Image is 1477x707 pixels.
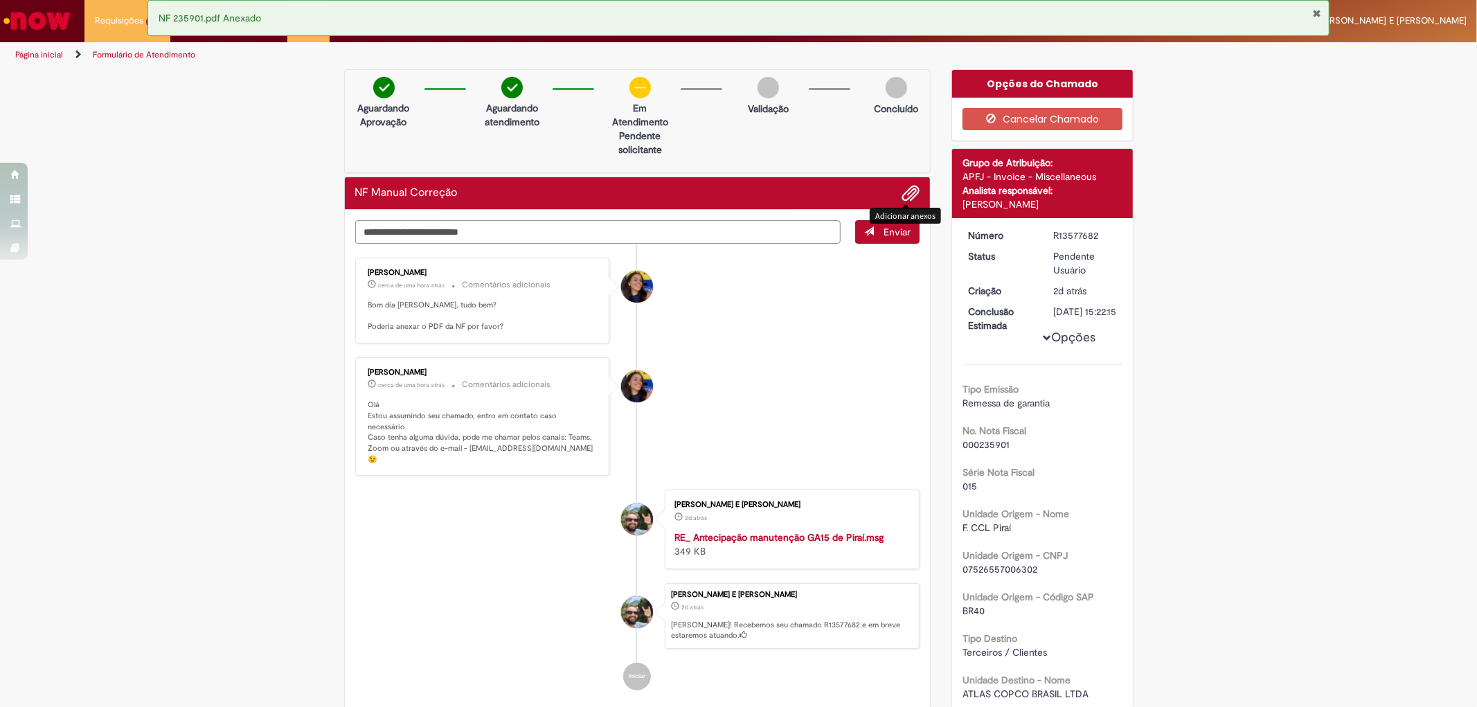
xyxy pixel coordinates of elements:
[1316,15,1467,26] span: [PERSON_NAME] E [PERSON_NAME]
[952,70,1133,98] div: Opções do Chamado
[607,129,674,156] p: Pendente solicitante
[884,226,911,238] span: Enviar
[463,379,551,391] small: Comentários adicionais
[621,596,653,628] div: Alexandre Alves Correa E Castro Junior
[963,521,1011,534] span: F. CCL Piraí
[963,383,1019,395] b: Tipo Emissão
[355,187,458,199] h2: NF Manual Correção Histórico de tíquete
[629,77,651,98] img: circle-minus.png
[501,77,523,98] img: check-circle-green.png
[1053,285,1086,297] span: 2d atrás
[379,281,445,289] span: cerca de uma hora atrás
[478,101,546,129] p: Aguardando atendimento
[963,549,1068,562] b: Unidade Origem - CNPJ
[159,12,261,24] span: NF 235901.pdf Anexado
[963,108,1122,130] button: Cancelar Chamado
[958,305,1043,332] dt: Conclusão Estimada
[855,220,920,244] button: Enviar
[368,269,599,277] div: [PERSON_NAME]
[350,101,418,129] p: Aguardando Aprovação
[355,244,920,704] ul: Histórico de tíquete
[93,49,195,60] a: Formulário de Atendimento
[963,438,1010,451] span: 000235901
[15,49,63,60] a: Página inicial
[463,279,551,291] small: Comentários adicionais
[621,370,653,402] div: Barbara Luiza de Oliveira Ferreira
[963,424,1026,437] b: No. Nota Fiscal
[681,603,704,611] span: 2d atrás
[963,646,1047,659] span: Terceiros / Clientes
[373,77,395,98] img: check-circle-green.png
[874,102,918,116] p: Concluído
[963,184,1122,197] div: Analista responsável:
[621,271,653,303] div: Barbara Luiza de Oliveira Ferreira
[963,397,1050,409] span: Remessa de garantia
[758,77,779,98] img: img-circle-grey.png
[1,7,73,35] img: ServiceNow
[685,514,707,522] time: 29/09/2025 15:22:07
[963,605,985,617] span: BR40
[671,591,912,599] div: [PERSON_NAME] E [PERSON_NAME]
[958,249,1043,263] dt: Status
[368,368,599,377] div: [PERSON_NAME]
[674,530,905,558] div: 349 KB
[379,381,445,389] time: 01/10/2025 08:26:44
[963,170,1122,184] div: APFJ - Invoice - Miscellaneous
[958,229,1043,242] dt: Número
[379,381,445,389] span: cerca de uma hora atrás
[1053,249,1118,277] div: Pendente Usuário
[146,16,160,28] span: 14
[963,508,1069,520] b: Unidade Origem - Nome
[355,220,841,244] textarea: Digite sua mensagem aqui...
[681,603,704,611] time: 29/09/2025 15:22:10
[748,102,789,116] p: Validação
[1053,229,1118,242] div: R13577682
[368,300,599,332] p: Bom dia [PERSON_NAME], tudo bem? Poderia anexar o PDF da NF por favor?
[963,480,977,492] span: 015
[671,620,912,641] p: [PERSON_NAME]! Recebemos seu chamado R13577682 e em breve estaremos atuando.
[1053,284,1118,298] div: 29/09/2025 15:22:10
[368,400,599,465] p: Olá Estou assumindo seu chamado, entro em contato caso necessário. Caso tenha alguma dúvida, pode...
[1053,305,1118,319] div: [DATE] 15:22:15
[963,563,1037,575] span: 07526557006302
[1053,285,1086,297] time: 29/09/2025 15:22:10
[886,77,907,98] img: img-circle-grey.png
[10,42,974,68] ul: Trilhas de página
[963,632,1017,645] b: Tipo Destino
[963,156,1122,170] div: Grupo de Atribuição:
[963,688,1089,700] span: ATLAS COPCO BRASIL LTDA
[621,503,653,535] div: Alexandre Alves Correa E Castro Junior
[963,591,1094,603] b: Unidade Origem - Código SAP
[870,208,941,224] div: Adicionar anexos
[685,514,707,522] span: 2d atrás
[607,101,674,129] p: Em Atendimento
[902,184,920,202] button: Adicionar anexos
[95,14,143,28] span: Requisições
[355,583,920,650] li: Alexandre Alves Correa E Castro Junior
[963,466,1035,478] b: Série Nota Fiscal
[958,284,1043,298] dt: Criação
[963,674,1071,686] b: Unidade Destino - Nome
[674,501,905,509] div: [PERSON_NAME] E [PERSON_NAME]
[963,197,1122,211] div: [PERSON_NAME]
[1313,8,1322,19] button: Fechar Notificação
[674,531,884,544] a: RE_ Antecipação manutenção GA15 de Piraí.msg
[379,281,445,289] time: 01/10/2025 08:27:16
